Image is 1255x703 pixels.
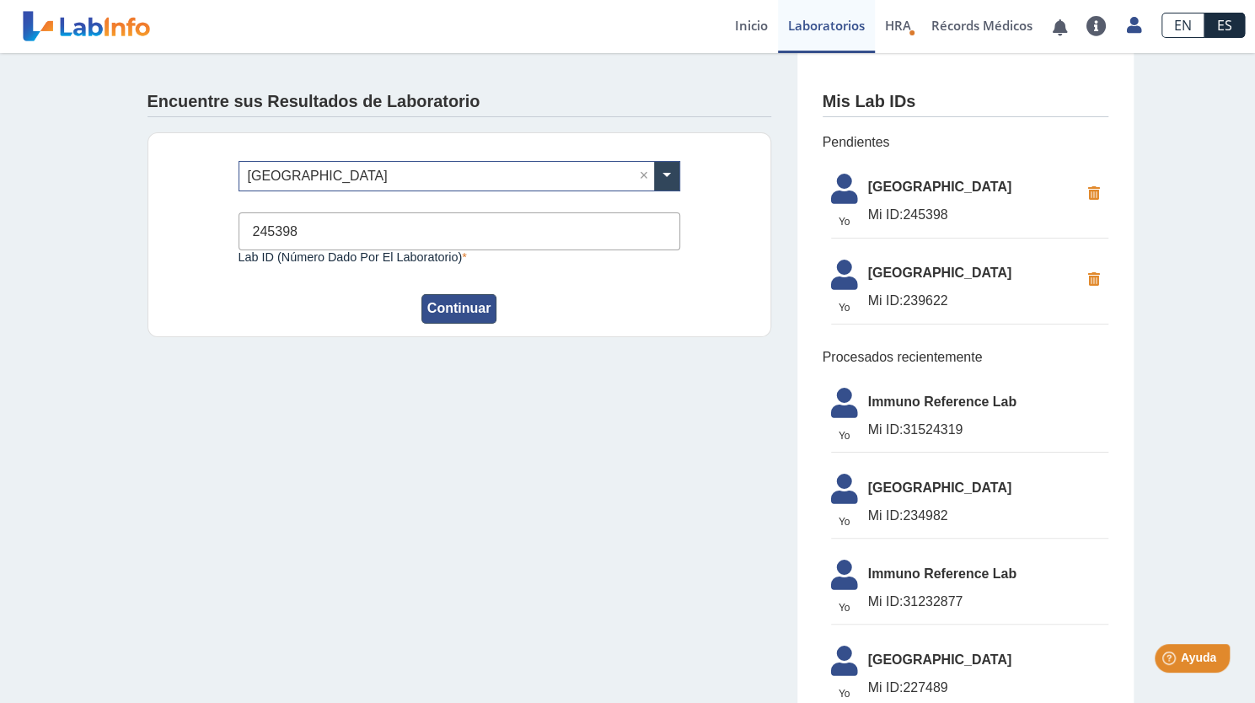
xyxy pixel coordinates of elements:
[421,294,497,324] button: Continuar
[868,420,1108,440] span: 31524319
[868,293,904,308] span: Mi ID:
[868,564,1108,584] span: Immuno Reference Lab
[868,592,1108,612] span: 31232877
[885,17,911,34] span: HRA
[868,680,904,695] span: Mi ID:
[239,250,680,264] label: Lab ID (número dado por el laboratorio)
[147,92,480,112] h4: Encuentre sus Resultados de Laboratorio
[823,92,916,112] h4: Mis Lab IDs
[823,132,1108,153] span: Pendientes
[821,514,868,529] span: Yo
[868,478,1108,498] span: [GEOGRAPHIC_DATA]
[868,650,1108,670] span: [GEOGRAPHIC_DATA]
[868,207,904,222] span: Mi ID:
[821,686,868,701] span: Yo
[823,347,1108,368] span: Procesados recientemente
[821,300,868,315] span: Yo
[1204,13,1245,38] a: ES
[868,506,1108,526] span: 234982
[821,214,868,229] span: Yo
[868,594,904,609] span: Mi ID:
[868,291,1080,311] span: 239622
[868,177,1080,197] span: [GEOGRAPHIC_DATA]
[868,263,1080,283] span: [GEOGRAPHIC_DATA]
[868,392,1108,412] span: Immuno Reference Lab
[868,205,1080,225] span: 245398
[640,166,654,186] span: Clear all
[821,600,868,615] span: Yo
[1161,13,1204,38] a: EN
[868,508,904,523] span: Mi ID:
[1105,637,1236,684] iframe: Help widget launcher
[868,422,904,437] span: Mi ID:
[821,428,868,443] span: Yo
[868,678,1108,698] span: 227489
